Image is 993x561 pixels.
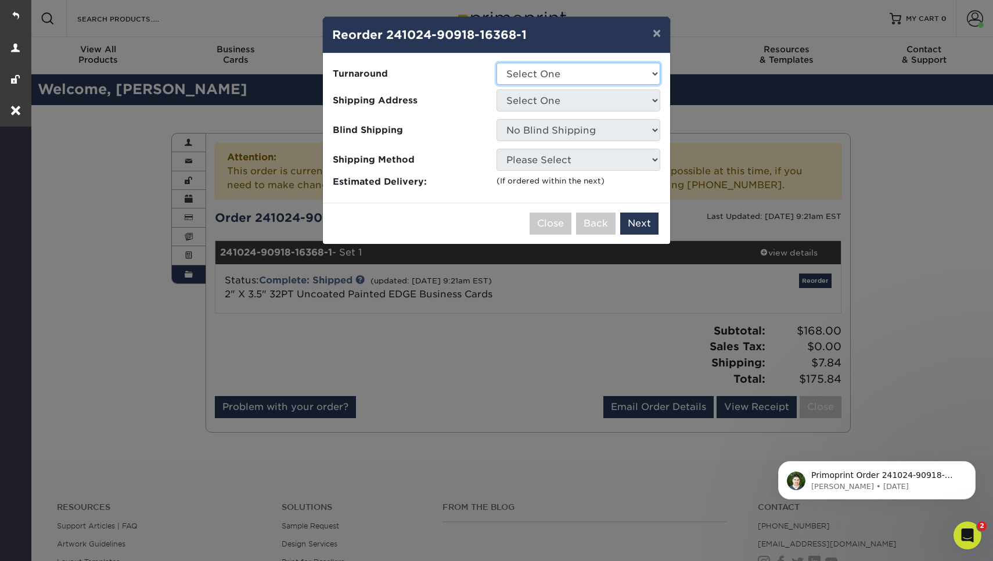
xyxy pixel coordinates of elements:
span: 2 [977,522,987,531]
button: Close [530,213,571,235]
span: Shipping Method [333,153,488,167]
div: message notification from Matthew, 48w ago. Primoprint Order 241024-90918-16368 Hello! Thank you ... [17,73,215,111]
p: Message from Matthew, sent 48w ago [51,93,200,103]
span: Primoprint Order 241024-90918-16368 Hello! Thank you for placing your print order with us. For yo... [51,82,198,357]
button: Next [620,213,659,235]
div: (If ordered within the next ) [496,175,660,186]
iframe: Intercom live chat [954,522,981,549]
span: Estimated Delivery: [333,175,488,189]
button: Back [576,213,616,235]
span: Shipping Address [333,94,488,107]
h4: Reorder 241024-90918-16368-1 [332,26,661,44]
iframe: Intercom notifications message [761,389,993,518]
button: × [643,17,670,49]
span: Turnaround [333,67,488,81]
span: Blind Shipping [333,124,488,137]
img: Profile image for Matthew [26,83,45,102]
